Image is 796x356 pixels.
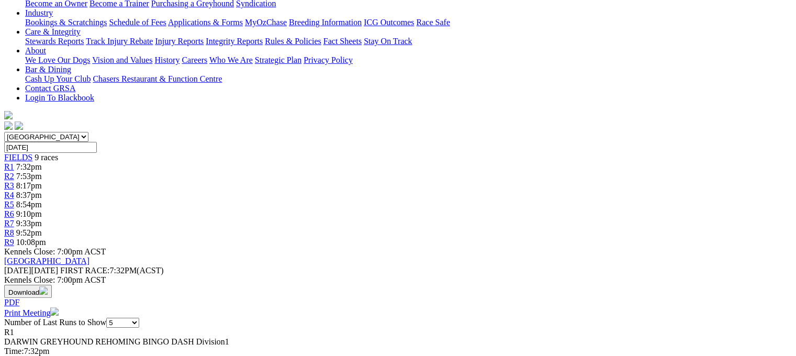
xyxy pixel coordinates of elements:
[25,93,94,102] a: Login To Blackbook
[16,228,42,237] span: 9:52pm
[245,18,287,27] a: MyOzChase
[60,266,109,275] span: FIRST RACE:
[206,37,263,46] a: Integrity Reports
[4,257,89,265] a: [GEOGRAPHIC_DATA]
[4,191,14,199] a: R4
[93,74,222,83] a: Chasers Restaurant & Function Centre
[4,308,59,317] a: Print Meeting
[25,18,107,27] a: Bookings & Scratchings
[25,37,84,46] a: Stewards Reports
[289,18,362,27] a: Breeding Information
[25,65,71,74] a: Bar & Dining
[16,191,42,199] span: 8:37pm
[4,347,24,355] span: Time:
[304,55,353,64] a: Privacy Policy
[265,37,321,46] a: Rules & Policies
[154,55,180,64] a: History
[4,285,52,298] button: Download
[255,55,301,64] a: Strategic Plan
[4,228,14,237] a: R8
[364,18,414,27] a: ICG Outcomes
[50,307,59,316] img: printer.svg
[60,266,164,275] span: 7:32PM(ACST)
[109,18,166,27] a: Schedule of Fees
[25,74,91,83] a: Cash Up Your Club
[25,8,53,17] a: Industry
[4,162,14,171] a: R1
[4,142,97,153] input: Select date
[4,298,19,307] a: PDF
[25,27,81,36] a: Care & Integrity
[16,238,46,247] span: 10:08pm
[35,153,58,162] span: 9 races
[25,55,792,65] div: About
[416,18,450,27] a: Race Safe
[4,247,106,256] span: Kennels Close: 7:00pm ACST
[92,55,152,64] a: Vision and Values
[4,209,14,218] a: R6
[4,121,13,130] img: facebook.svg
[155,37,204,46] a: Injury Reports
[4,172,14,181] a: R2
[4,238,14,247] a: R9
[4,153,32,162] a: FIELDS
[25,18,792,27] div: Industry
[4,266,31,275] span: [DATE]
[15,121,23,130] img: twitter.svg
[4,298,792,307] div: Download
[16,162,42,171] span: 7:32pm
[86,37,153,46] a: Track Injury Rebate
[4,337,792,347] div: DARWIN GREYHOUND REHOMING BINGO DASH Division1
[4,219,14,228] a: R7
[4,275,792,285] div: Kennels Close: 7:00pm ACST
[39,286,48,295] img: download.svg
[209,55,253,64] a: Who We Are
[16,181,42,190] span: 8:17pm
[25,37,792,46] div: Care & Integrity
[168,18,243,27] a: Applications & Forms
[16,219,42,228] span: 9:33pm
[25,74,792,84] div: Bar & Dining
[4,181,14,190] a: R3
[16,209,42,218] span: 9:10pm
[4,318,792,328] div: Number of Last Runs to Show
[4,266,58,275] span: [DATE]
[25,46,46,55] a: About
[16,172,42,181] span: 7:53pm
[4,347,792,356] div: 7:32pm
[4,200,14,209] a: R5
[16,200,42,209] span: 8:54pm
[182,55,207,64] a: Careers
[323,37,362,46] a: Fact Sheets
[25,55,90,64] a: We Love Our Dogs
[25,84,75,93] a: Contact GRSA
[4,328,14,337] span: R1
[4,111,13,119] img: logo-grsa-white.png
[364,37,412,46] a: Stay On Track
